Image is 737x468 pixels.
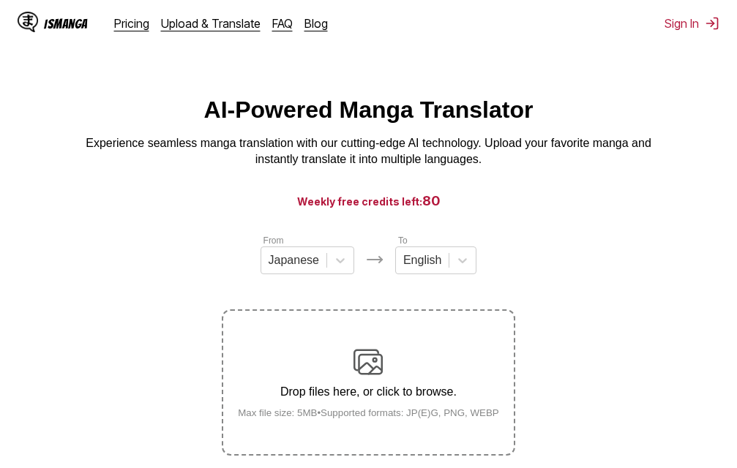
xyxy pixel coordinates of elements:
p: Experience seamless manga translation with our cutting-edge AI technology. Upload your favorite m... [76,135,662,168]
a: Blog [304,16,328,31]
small: Max file size: 5MB • Supported formats: JP(E)G, PNG, WEBP [226,407,511,418]
img: Languages icon [366,251,384,268]
img: Sign out [705,16,719,31]
label: From [263,235,284,246]
a: FAQ [272,16,293,31]
img: IsManga Logo [18,12,38,32]
p: Drop files here, or click to browse. [226,385,511,399]
div: IsManga [44,17,88,31]
span: 80 [422,193,441,208]
a: Pricing [114,16,149,31]
label: To [398,235,408,246]
h3: Weekly free credits left: [35,192,702,210]
a: Upload & Translate [161,16,261,31]
h1: AI-Powered Manga Translator [204,97,534,124]
button: Sign In [665,16,719,31]
a: IsManga LogoIsManga [18,12,114,35]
